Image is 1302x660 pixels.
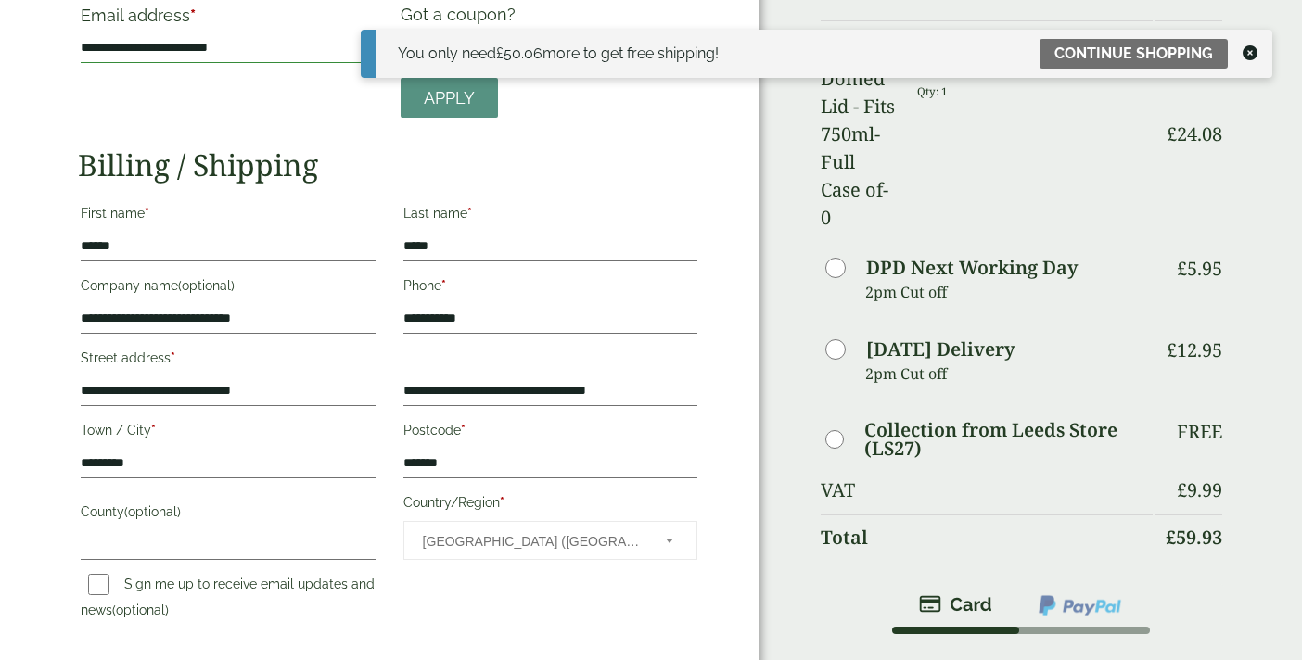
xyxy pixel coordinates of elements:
bdi: 9.99 [1177,477,1222,502]
span: £ [496,44,504,62]
span: £ [1177,477,1187,502]
label: [DATE] Delivery [866,340,1015,359]
span: £ [1166,525,1176,550]
abbr: required [171,350,175,365]
img: stripe.png [919,593,992,616]
th: Total [821,514,1153,560]
label: Postcode [403,417,697,449]
label: First name [81,200,375,232]
input: Sign me up to receive email updates and news(optional) [88,574,109,595]
span: United Kingdom (UK) [423,522,641,561]
abbr: required [461,423,466,438]
th: VAT [821,468,1153,513]
label: County [81,499,375,530]
img: Clear Domed Lid - Fits 750ml-Full Case of-0 [821,37,895,232]
span: 50.06 [496,44,542,62]
label: Company name [81,273,375,304]
abbr: required [190,6,196,25]
h2: Billing / Shipping [78,147,700,183]
div: You only need more to get free shipping! [398,43,719,65]
span: (optional) [124,504,181,519]
bdi: 24.08 [1167,121,1222,146]
label: Phone [403,273,697,304]
abbr: required [441,278,446,293]
a: Continue shopping [1040,39,1228,69]
label: Town / City [81,417,375,449]
abbr: required [145,206,149,221]
label: Last name [403,200,697,232]
img: ppcp-gateway.png [1037,593,1123,617]
span: Country/Region [403,521,697,560]
p: Free [1177,421,1222,443]
abbr: required [500,495,504,510]
a: Apply [401,78,498,118]
label: Country/Region [403,489,697,521]
label: Street address [81,345,375,376]
span: (optional) [178,278,235,293]
p: 2pm Cut off [865,278,1153,306]
span: £ [1167,337,1177,362]
abbr: required [151,423,156,438]
span: £ [1177,256,1187,281]
bdi: 12.95 [1167,337,1222,362]
span: £ [1167,121,1177,146]
abbr: required [467,206,472,221]
label: Got a coupon? [401,5,523,33]
label: DPD Next Working Day [866,259,1078,277]
label: Email address [81,7,375,33]
bdi: 59.93 [1166,525,1222,550]
bdi: 5.95 [1177,256,1222,281]
label: Collection from Leeds Store (LS27) [864,421,1153,458]
span: (optional) [112,603,169,617]
span: Apply [424,88,475,108]
label: Sign me up to receive email updates and news [81,577,375,623]
p: 2pm Cut off [865,360,1153,387]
